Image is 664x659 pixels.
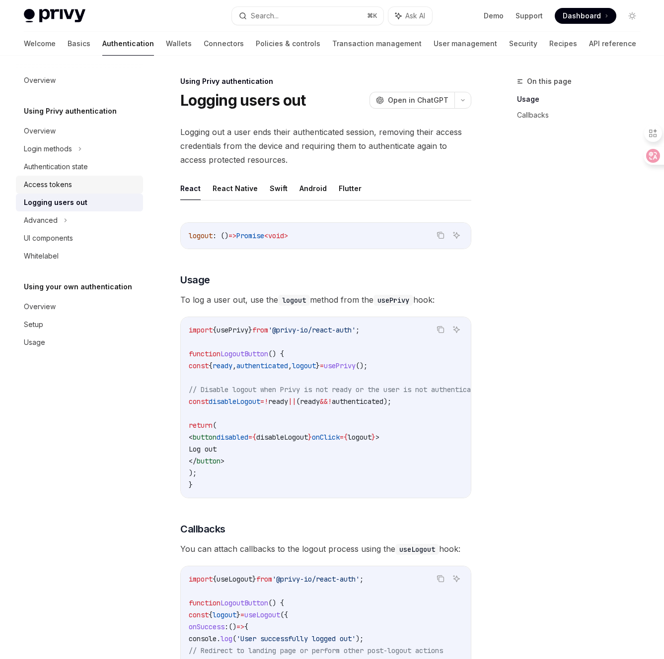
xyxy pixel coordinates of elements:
button: Copy the contents from the code block [434,572,447,585]
span: { [209,361,213,370]
span: ready [213,361,232,370]
span: To log a user out, use the method from the hook: [180,293,471,307]
div: Setup [24,319,43,330]
span: Ask AI [405,11,425,21]
span: function [189,349,221,358]
span: </ [189,457,197,465]
div: Logging users out [24,197,87,208]
code: usePrivy [373,295,413,306]
span: ; [360,575,364,584]
div: Authentication state [24,161,88,173]
span: ! [264,397,268,406]
span: usePrivy [217,326,248,334]
span: authenticated [332,397,383,406]
span: onClick [312,433,340,442]
span: = [240,610,244,619]
button: Copy the contents from the code block [434,229,447,242]
button: React [180,177,201,200]
span: Logging out a user ends their authenticated session, removing their access credentials from the d... [180,125,471,167]
span: { [252,433,256,442]
span: // Disable logout when Privy is not ready or the user is not authenticated [189,385,483,394]
span: > [284,231,288,240]
span: ); [383,397,391,406]
span: => [228,231,236,240]
span: { [209,610,213,619]
span: logout [189,231,213,240]
a: Demo [484,11,504,21]
span: Usage [180,273,210,287]
span: button [193,433,217,442]
div: Advanced [24,214,58,226]
span: You can attach callbacks to the logout process using the hook: [180,542,471,556]
span: ready [268,397,288,406]
span: '@privy-io/react-auth' [268,326,356,334]
span: > [221,457,224,465]
div: Overview [24,74,56,86]
span: Callbacks [180,522,225,536]
button: Flutter [339,177,362,200]
a: Wallets [166,32,192,56]
a: Logging users out [16,194,143,211]
a: Policies & controls [256,32,320,56]
span: console [189,634,217,643]
span: > [375,433,379,442]
div: Overview [24,125,56,137]
span: Dashboard [563,11,601,21]
span: = [248,433,252,442]
span: authenticated [236,361,288,370]
h5: Using your own authentication [24,281,132,293]
span: button [197,457,221,465]
span: function [189,598,221,607]
div: Search... [251,10,279,22]
a: Overview [16,71,143,89]
span: disableLogout [256,433,308,442]
a: Setup [16,316,143,333]
span: = [260,397,264,406]
span: : () [213,231,228,240]
span: < [189,433,193,442]
button: Ask AI [450,572,463,585]
a: Whitelabel [16,247,143,265]
a: Security [509,32,537,56]
span: } [316,361,320,370]
span: ( [232,634,236,643]
span: Open in ChatGPT [388,95,448,105]
span: from [256,575,272,584]
span: 'User successfully logged out' [236,634,356,643]
span: useLogout [217,575,252,584]
span: = [340,433,344,442]
div: Usage [24,336,45,348]
span: LogoutButton [221,598,268,607]
a: Recipes [549,32,577,56]
span: On this page [527,75,572,87]
span: && [320,397,328,406]
span: { [344,433,348,442]
span: const [189,361,209,370]
span: } [371,433,375,442]
span: => [236,622,244,631]
button: Search...⌘K [232,7,383,25]
span: // Redirect to landing page or perform other post-logout actions [189,646,443,655]
span: } [189,480,193,489]
span: () { [268,598,284,607]
code: logout [278,295,310,306]
button: Toggle dark mode [624,8,640,24]
a: Authentication [102,32,154,56]
span: const [189,610,209,619]
a: Overview [16,122,143,140]
span: Log out [189,445,217,454]
a: Connectors [204,32,244,56]
span: } [252,575,256,584]
a: Callbacks [517,107,648,123]
span: log [221,634,232,643]
a: Support [516,11,543,21]
span: logout [213,610,236,619]
a: User management [434,32,497,56]
span: Promise [236,231,264,240]
span: , [232,361,236,370]
a: API reference [589,32,636,56]
a: Overview [16,298,143,316]
code: useLogout [395,544,439,555]
span: ( [213,421,217,430]
span: disableLogout [209,397,260,406]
